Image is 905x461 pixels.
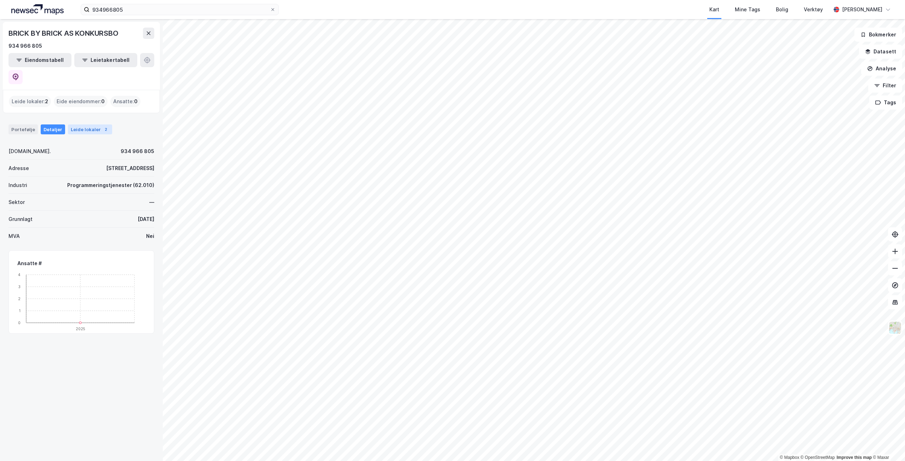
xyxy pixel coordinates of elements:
[888,321,902,334] img: Z
[780,455,799,460] a: Mapbox
[870,427,905,461] div: Kontrollprogram for chat
[8,53,71,67] button: Eiendomstabell
[801,455,835,460] a: OpenStreetMap
[45,97,48,106] span: 2
[68,124,112,134] div: Leide lokaler
[149,198,154,206] div: —
[8,28,120,39] div: BRICK BY BRICK AS KONKURSBO
[138,215,154,223] div: [DATE]
[11,4,64,15] img: logo.a4113a55bc3d86da70a041830d287a7e.svg
[121,147,154,156] div: 934 966 805
[54,96,108,107] div: Eide eiendommer :
[776,5,788,14] div: Bolig
[8,198,25,206] div: Sektor
[868,78,902,93] button: Filter
[8,164,29,173] div: Adresse
[9,96,51,107] div: Leide lokaler :
[8,124,38,134] div: Portefølje
[146,232,154,240] div: Nei
[8,181,27,189] div: Industri
[134,97,138,106] span: 0
[8,215,33,223] div: Grunnlagt
[18,272,21,276] tspan: 4
[869,95,902,110] button: Tags
[870,427,905,461] iframe: Chat Widget
[110,96,140,107] div: Ansatte :
[837,455,872,460] a: Improve this map
[854,28,902,42] button: Bokmerker
[90,4,270,15] input: Søk på adresse, matrikkel, gårdeiere, leietakere eller personer
[101,97,105,106] span: 0
[41,124,65,134] div: Detaljer
[74,53,137,67] button: Leietakertabell
[735,5,760,14] div: Mine Tags
[709,5,719,14] div: Kart
[19,308,21,313] tspan: 1
[76,327,85,331] tspan: 2025
[804,5,823,14] div: Verktøy
[18,320,21,325] tspan: 0
[18,284,21,288] tspan: 3
[67,181,154,189] div: Programmeringstjenester (62.010)
[17,259,145,268] div: Ansatte #
[8,147,51,156] div: [DOMAIN_NAME].
[8,232,20,240] div: MVA
[106,164,154,173] div: [STREET_ADDRESS]
[8,42,42,50] div: 934 966 805
[102,126,109,133] div: 2
[861,62,902,76] button: Analyse
[842,5,882,14] div: [PERSON_NAME]
[859,45,902,59] button: Datasett
[18,296,21,300] tspan: 2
